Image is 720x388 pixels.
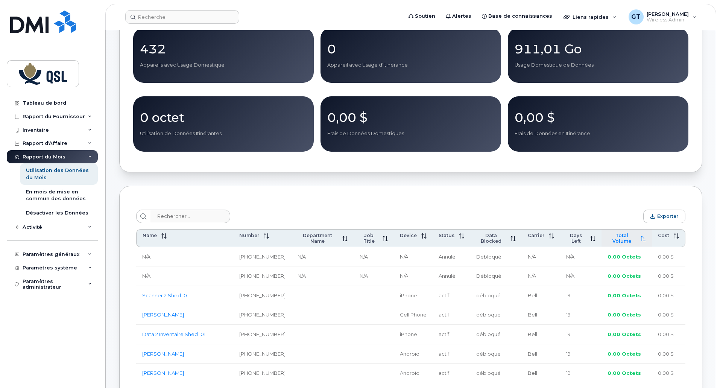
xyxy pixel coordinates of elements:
td: actif [433,344,470,364]
p: 0,00 $ [327,111,494,124]
a: Base de connaissances [477,9,557,24]
p: Frais de Données Domestiques [327,130,494,137]
td: N/A [522,266,560,286]
a: Data 2 Inventaire Shed 101 [142,331,205,337]
span: Total Volume [608,233,636,244]
p: 0,00 $ [515,111,682,124]
a: [PERSON_NAME] [142,312,184,318]
td: 0,00 $ [652,305,685,325]
span: Exporter [657,213,678,219]
span: N/A [142,273,150,279]
span: Soutien [415,12,435,20]
span: 0,00 Octets [608,312,641,318]
span: Data Blocked [476,233,506,244]
td: [PHONE_NUMBER] [233,305,292,325]
a: Alertes [441,9,477,24]
td: Bell [522,286,560,306]
td: Bell [522,344,560,364]
span: 0,00 Octets [608,331,641,337]
p: 0 [327,42,494,56]
span: [PERSON_NAME] [647,11,689,17]
td: N/A [394,266,433,286]
td: 0,00 $ [652,286,685,306]
span: N/A [142,254,150,260]
td: [PHONE_NUMBER] [233,344,292,364]
td: 0,00 $ [652,344,685,364]
span: 0,00 Octets [608,351,641,357]
td: 19 [560,305,602,325]
td: Android [394,364,433,383]
td: 0,00 $ [652,364,685,383]
td: actif [433,325,470,344]
span: 0,00 Octets [608,292,641,298]
td: actif [433,364,470,383]
td: 19 [560,286,602,306]
td: 19 [560,325,602,344]
a: Scanner 2 Shed 101 [142,292,188,298]
span: Carrier [528,233,544,238]
span: 0,00 Octets [608,370,641,376]
td: débloqué [470,286,522,306]
div: Gabriel Tremblay [623,9,702,24]
td: 0,00 $ [652,247,685,267]
td: N/A [560,266,602,286]
span: 0,00 Octets [608,254,641,260]
p: Appareils avec Usage Domestique [140,62,307,68]
a: [PERSON_NAME] [142,370,184,376]
td: Débloqué [470,266,522,286]
a: Soutien [403,9,441,24]
span: Days Left [566,233,586,244]
p: Utilisation de Données Itinérantes [140,130,307,137]
td: Bell [522,364,560,383]
input: Recherche [125,10,239,24]
td: iPhone [394,286,433,306]
span: Liens rapides [573,14,609,20]
p: 0 octet [140,111,307,124]
td: N/A [354,266,394,286]
span: Name [143,233,157,238]
td: 0,00 $ [652,266,685,286]
td: [PHONE_NUMBER] [233,266,292,286]
span: Status [439,233,454,238]
td: N/A [560,247,602,267]
td: iPhone [394,325,433,344]
p: 432 [140,42,307,56]
td: actif [433,286,470,306]
td: [PHONE_NUMBER] [233,325,292,344]
td: 0,00 $ [652,325,685,344]
td: [PHONE_NUMBER] [233,247,292,267]
td: N/A [292,266,354,286]
td: [PHONE_NUMBER] [233,286,292,306]
span: Department Name [298,233,338,244]
td: actif [433,305,470,325]
td: débloqué [470,325,522,344]
button: Exporter [643,210,685,223]
span: Alertes [452,12,471,20]
td: débloqué [470,344,522,364]
td: Annulé [433,266,470,286]
span: Wireless Admin [647,17,689,23]
td: Débloqué [470,247,522,267]
span: Base de connaissances [488,12,552,20]
td: 19 [560,364,602,383]
td: Bell [522,305,560,325]
span: Job Title [360,233,378,244]
td: Bell [522,325,560,344]
td: Annulé [433,247,470,267]
td: débloqué [470,364,522,383]
td: N/A [354,247,394,267]
td: N/A [394,247,433,267]
td: [PHONE_NUMBER] [233,364,292,383]
span: GT [631,12,641,21]
p: Usage Domestique de Données [515,62,682,68]
div: Liens rapides [558,9,622,24]
span: Device [400,233,417,238]
td: débloqué [470,305,522,325]
span: 0,00 Octets [608,273,641,279]
td: N/A [292,247,354,267]
span: Number [239,233,259,238]
p: Frais de Données en Itinérance [515,130,682,137]
p: Appareil avec Usage d'Itinérance [327,62,494,68]
p: 911,01 Go [515,42,682,56]
td: Cell Phone [394,305,433,325]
